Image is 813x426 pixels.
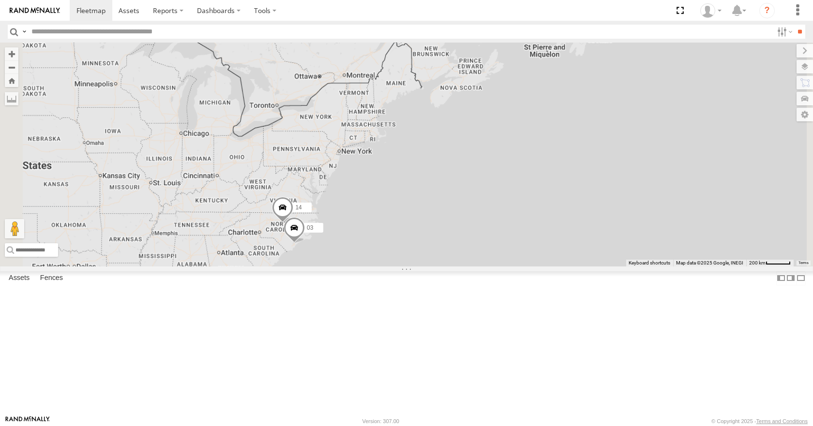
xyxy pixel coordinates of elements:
span: Map data ©2025 Google, INEGI [676,260,743,265]
div: Aaron Kuchrawy [697,3,725,18]
label: Dock Summary Table to the Left [776,271,786,285]
button: Zoom in [5,47,18,60]
button: Map Scale: 200 km per 48 pixels [746,260,794,266]
label: Search Filter Options [773,25,794,39]
a: Terms and Conditions [756,418,808,424]
div: © Copyright 2025 - [711,418,808,424]
label: Search Query [20,25,28,39]
label: Fences [35,272,68,285]
label: Hide Summary Table [796,271,806,285]
label: Measure [5,92,18,105]
a: Visit our Website [5,416,50,426]
div: Version: 307.00 [362,418,399,424]
button: Drag Pegman onto the map to open Street View [5,219,24,238]
button: Zoom Home [5,74,18,87]
span: 03 [307,224,313,231]
label: Dock Summary Table to the Right [786,271,796,285]
a: Terms (opens in new tab) [798,261,809,264]
button: Keyboard shortcuts [629,260,670,266]
img: rand-logo.svg [10,7,60,14]
label: Map Settings [797,108,813,121]
span: 14 [295,204,301,211]
span: 200 km [749,260,766,265]
label: Assets [4,272,34,285]
button: Zoom out [5,60,18,74]
i: ? [759,3,775,18]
